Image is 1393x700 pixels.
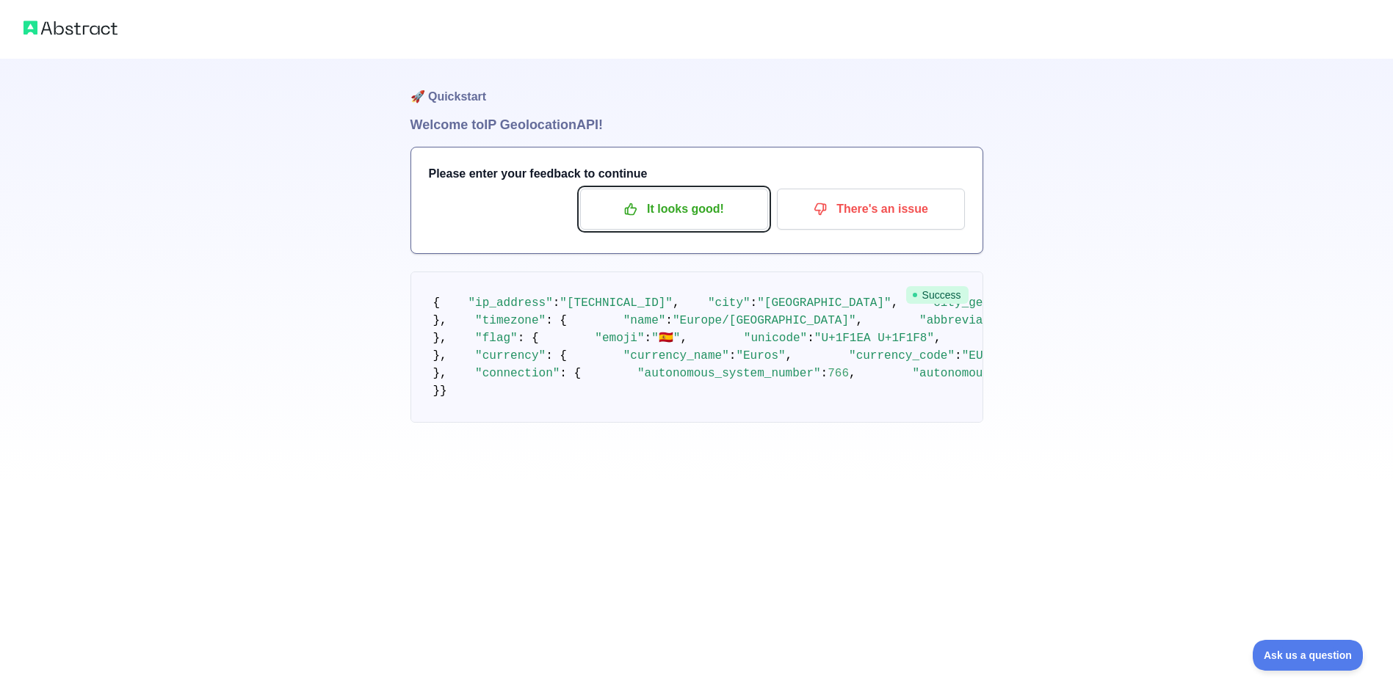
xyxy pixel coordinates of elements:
span: : [807,332,814,345]
span: "currency" [475,349,546,362]
span: , [849,367,856,380]
span: "connection" [475,367,560,380]
span: "[GEOGRAPHIC_DATA]" [757,296,891,310]
span: : [750,296,758,310]
p: It looks good! [591,197,757,222]
span: , [786,349,793,362]
span: : { [546,314,567,327]
span: : [665,314,673,327]
span: , [934,332,941,345]
span: { [433,296,441,310]
span: , [891,296,899,310]
span: : [955,349,962,362]
span: "ip_address" [468,296,553,310]
p: There's an issue [788,197,954,222]
span: "timezone" [475,314,546,327]
span: : { [560,367,581,380]
span: "flag" [475,332,518,345]
span: : [553,296,560,310]
span: , [673,296,680,310]
h1: Welcome to IP Geolocation API! [410,114,983,135]
img: Abstract logo [23,18,117,38]
span: "unicode" [744,332,807,345]
span: "[TECHNICAL_ID]" [560,296,673,310]
span: "name" [623,314,666,327]
span: "U+1F1EA U+1F1F8" [814,332,934,345]
span: , [680,332,687,345]
span: , [856,314,864,327]
span: : { [518,332,539,345]
span: : [645,332,652,345]
span: : [729,349,737,362]
h3: Please enter your feedback to continue [429,165,965,183]
span: "city" [708,296,750,310]
span: "Europe/[GEOGRAPHIC_DATA]" [673,314,856,327]
span: : [821,367,828,380]
span: 766 [828,367,849,380]
span: "abbreviation" [919,314,1018,327]
span: "emoji" [595,332,644,345]
span: "currency_code" [849,349,955,362]
span: "autonomous_system_number" [637,367,821,380]
span: Success [906,286,969,304]
span: : { [546,349,567,362]
button: There's an issue [777,189,965,230]
span: "autonomous_system_organization" [912,367,1137,380]
span: "🇪🇸" [651,332,680,345]
span: "EUR" [962,349,997,362]
button: It looks good! [580,189,768,230]
h1: 🚀 Quickstart [410,59,983,114]
span: "Euros" [736,349,785,362]
iframe: Toggle Customer Support [1253,640,1364,671]
span: "currency_name" [623,349,729,362]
